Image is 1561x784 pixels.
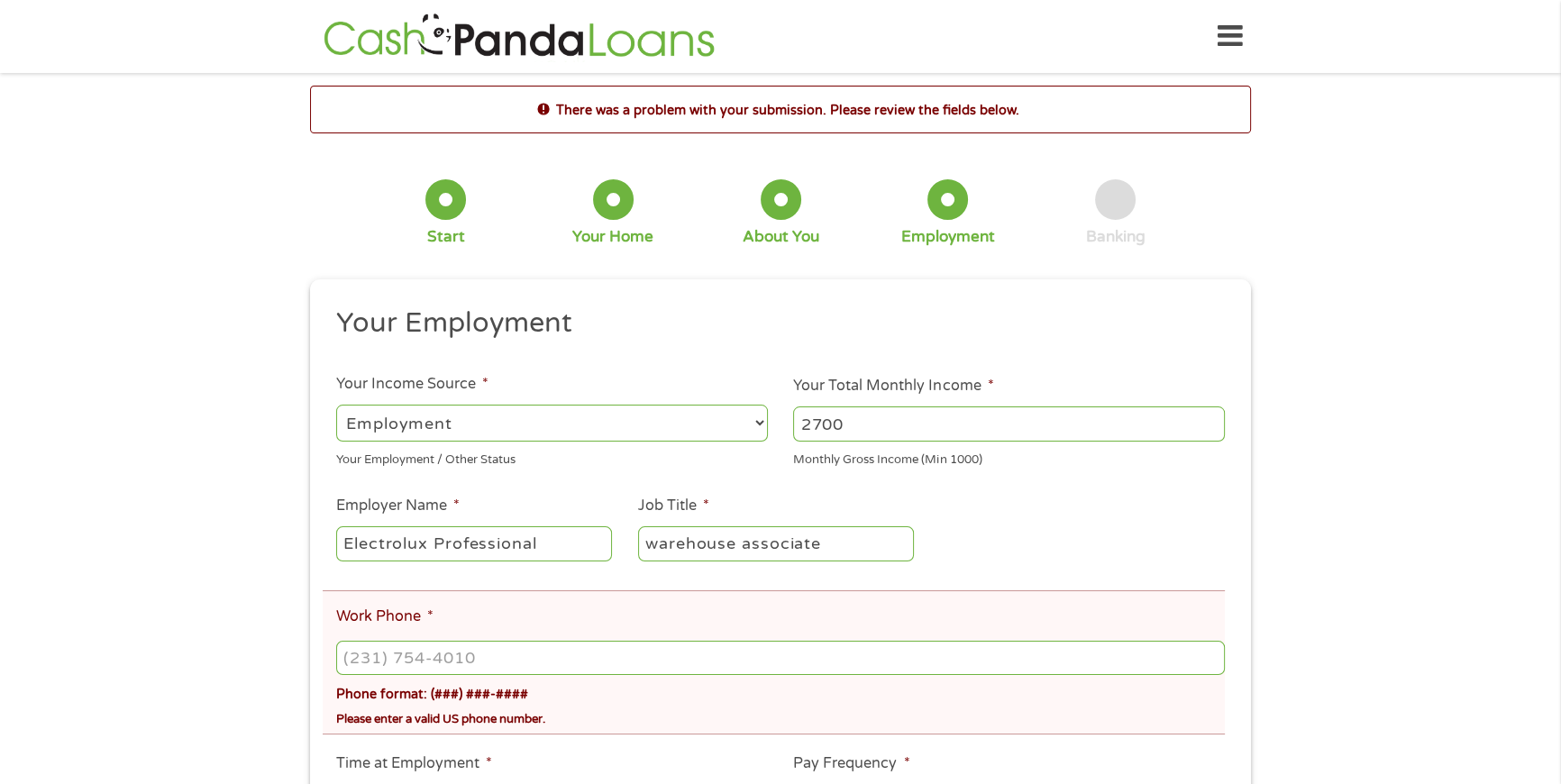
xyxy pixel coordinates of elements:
label: Work Phone [336,607,434,626]
div: Your Employment / Other Status [336,444,768,469]
label: Time at Employment [336,754,492,773]
input: Cashier [638,526,914,561]
input: 1800 [793,406,1225,441]
h2: Your Employment [336,305,1212,342]
div: Banking [1086,227,1146,247]
input: (231) 754-4010 [336,641,1225,675]
div: Start [426,227,464,247]
input: Walmart [336,526,612,561]
div: Phone format: (###) ###-#### [336,679,1225,705]
label: Employer Name [336,497,460,515]
div: Employment [901,227,995,247]
div: Your Home [572,227,653,247]
img: GetLoanNow Logo [318,11,720,62]
h2: There was a problem with your submission. Please review the fields below. [311,100,1250,120]
div: Monthly Gross Income (Min 1000) [793,444,1225,469]
label: Job Title [638,497,709,515]
div: About You [743,227,819,247]
label: Pay Frequency [793,754,909,773]
label: Your Income Source [336,375,488,394]
label: Your Total Monthly Income [793,377,993,396]
div: Please enter a valid US phone number. [336,704,1225,728]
